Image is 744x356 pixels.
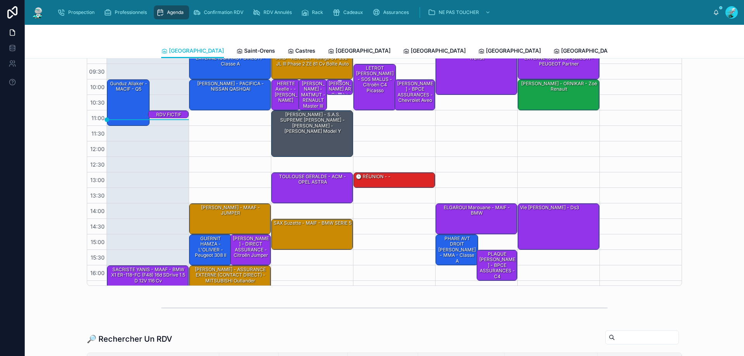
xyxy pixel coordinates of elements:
[355,173,391,180] div: 🕒 RÉUNION - -
[108,266,188,284] div: SACRISTE YANIS - MAAF - BMW X1 ER-118-FC (F48) 16d sDrive 1.5 d 12V 116 cv
[299,80,327,110] div: [PERSON_NAME] - MATMUT - RENAULT Master III Phase 3 Traction Fourgon L2H2 3.3T 2.3 dCi 16V moyen ...
[273,220,352,227] div: SAX Suzette - MAIF - BMW SERIE 5
[102,5,152,19] a: Professionnels
[383,9,409,15] span: Assurances
[87,334,172,344] h1: 🔎 Rechercher Un RDV
[477,250,517,280] div: PLAQUE [PERSON_NAME] - BPCE ASSURANCES - C4
[204,9,243,15] span: Confirmation RDV
[354,173,435,187] div: 🕒 RÉUNION - -
[88,84,107,90] span: 10:00
[486,47,541,55] span: [GEOGRAPHIC_DATA]
[272,111,353,157] div: [PERSON_NAME] - S.A.S. SUPREME [PERSON_NAME] - [PERSON_NAME] - [PERSON_NAME] Model Y
[90,115,107,121] span: 11:00
[250,5,297,19] a: RDV Annulés
[189,80,270,110] div: [PERSON_NAME] - PACIFICA - NISSAN QASHQAI
[154,5,189,19] a: Agenda
[354,64,396,110] div: LETROT [PERSON_NAME] - SOS MALUS - Citroën C4 Picasso
[167,9,184,15] span: Agenda
[88,223,107,230] span: 14:30
[189,266,270,296] div: [PERSON_NAME] - ASSURANCE EXTERNE (CONTACT DIRECT) - MITSUBISHI Outlander
[478,44,541,59] a: [GEOGRAPHIC_DATA]
[336,47,391,55] span: [GEOGRAPHIC_DATA]
[88,285,107,292] span: 16:30
[88,270,107,276] span: 16:00
[191,204,270,217] div: [PERSON_NAME] - MAAF - JUMPER
[330,5,369,19] a: Cadeaux
[231,235,271,265] div: [PERSON_NAME] - DIRECT ASSURANCE - Citroën jumper
[425,5,494,19] a: NE PAS TOUCHER
[518,49,599,79] div: [PERSON_NAME] - ASSURANCE EXTERNE (CONTACT DIRECT) - PEUGEOT Partner
[436,204,517,234] div: ELGAROUI Marouane - MAIF - BMW
[519,204,580,211] div: Vie [PERSON_NAME] - Ds3
[272,80,300,110] div: HERETE Axelle - - [PERSON_NAME]
[519,80,599,93] div: [PERSON_NAME] - ORNIKAR - Zoé Renault
[437,204,517,217] div: ELGAROUI Marouane - MAIF - BMW
[88,161,107,168] span: 12:30
[295,47,315,55] span: Castres
[518,204,599,249] div: Vie [PERSON_NAME] - Ds3
[272,49,353,79] div: Lunette MERCADERRE - BPCE IARD - RENAULT Twingo GV-202-JL III Phase 2 ZE 81 cv Boîte auto
[31,6,45,19] img: App logo
[88,192,107,199] span: 13:30
[107,266,188,296] div: SACRISTE YANIS - MAAF - BMW X1 ER-118-FC (F48) 16d sDrive 1.5 d 12V 116 cv
[273,173,352,186] div: TOULOUSE GERALDE - ACM - OPEL ASTRA
[273,111,352,135] div: [PERSON_NAME] - S.A.S. SUPREME [PERSON_NAME] - [PERSON_NAME] - [PERSON_NAME] Model Y
[148,111,189,119] div: RDV FICTIF Armel Banzadio - - 308
[150,111,188,129] div: RDV FICTIF Armel Banzadio - - 308
[263,9,292,15] span: RDV Annulés
[288,44,315,59] a: Castres
[189,204,270,234] div: [PERSON_NAME] - MAAF - JUMPER
[273,80,299,104] div: HERETE Axelle - - [PERSON_NAME]
[436,49,517,95] div: [PERSON_NAME] - MAAF - Ford transit
[89,239,107,245] span: 15:00
[518,80,599,110] div: [PERSON_NAME] - ORNIKAR - Zoé Renault
[89,254,107,261] span: 15:30
[55,5,100,19] a: Prospection
[244,47,275,55] span: Saint-Orens
[299,5,329,19] a: Rack
[191,5,249,19] a: Confirmation RDV
[161,44,224,58] a: [GEOGRAPHIC_DATA]
[189,235,231,265] div: GUERNIT HAMZA - L'OLIVIER - Peugeot 308 II
[88,177,107,183] span: 13:00
[191,266,270,284] div: [PERSON_NAME] - ASSURANCE EXTERNE (CONTACT DIRECT) - MITSUBISHI Outlander
[395,80,435,110] div: [PERSON_NAME] - BPCE ASSURANCES - Chevrolet aveo
[396,80,435,104] div: [PERSON_NAME] - BPCE ASSURANCES - Chevrolet aveo
[436,235,478,265] div: PHARE AVT DROIT [PERSON_NAME] - MMA - classe A
[272,219,353,249] div: SAX Suzette - MAIF - BMW SERIE 5
[561,47,616,55] span: [GEOGRAPHIC_DATA]
[51,4,713,21] div: scrollable content
[108,80,149,93] div: gunduz aliaker - MACIF - Q5
[272,173,353,203] div: TOULOUSE GERALDE - ACM - OPEL ASTRA
[169,47,224,55] span: [GEOGRAPHIC_DATA]
[68,9,95,15] span: Prospection
[88,146,107,152] span: 12:00
[478,251,517,280] div: PLAQUE [PERSON_NAME] - BPCE ASSURANCES - C4
[191,235,231,259] div: GUERNIT HAMZA - L'OLIVIER - Peugeot 308 II
[439,9,479,15] span: NE PAS TOUCHER
[343,9,363,15] span: Cadeaux
[403,44,466,59] a: [GEOGRAPHIC_DATA]
[312,9,323,15] span: Rack
[87,53,107,59] span: 09:00
[88,99,107,106] span: 10:30
[236,44,275,59] a: Saint-Orens
[90,130,107,137] span: 11:30
[300,80,326,154] div: [PERSON_NAME] - MATMUT - RENAULT Master III Phase 3 Traction Fourgon L2H2 3.3T 2.3 dCi 16V moyen ...
[370,5,414,19] a: Assurances
[326,80,353,95] div: [PERSON_NAME] AR Gauche HERETE Axelle - - [PERSON_NAME]
[553,44,616,59] a: [GEOGRAPHIC_DATA]
[355,65,395,94] div: LETROT [PERSON_NAME] - SOS MALUS - Citroën C4 Picasso
[411,47,466,55] span: [GEOGRAPHIC_DATA]
[232,235,270,259] div: [PERSON_NAME] - DIRECT ASSURANCE - Citroën jumper
[115,9,147,15] span: Professionnels
[107,80,149,126] div: gunduz aliaker - MACIF - Q5
[87,68,107,75] span: 09:30
[189,49,270,79] div: HICHAM CHAJARI - ASSURANCE EXTERNE (CONTACT DIRECT) - Classe A
[328,44,391,59] a: [GEOGRAPHIC_DATA]
[437,235,477,265] div: PHARE AVT DROIT [PERSON_NAME] - MMA - classe A
[88,208,107,214] span: 14:00
[191,80,270,93] div: [PERSON_NAME] - PACIFICA - NISSAN QASHQAI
